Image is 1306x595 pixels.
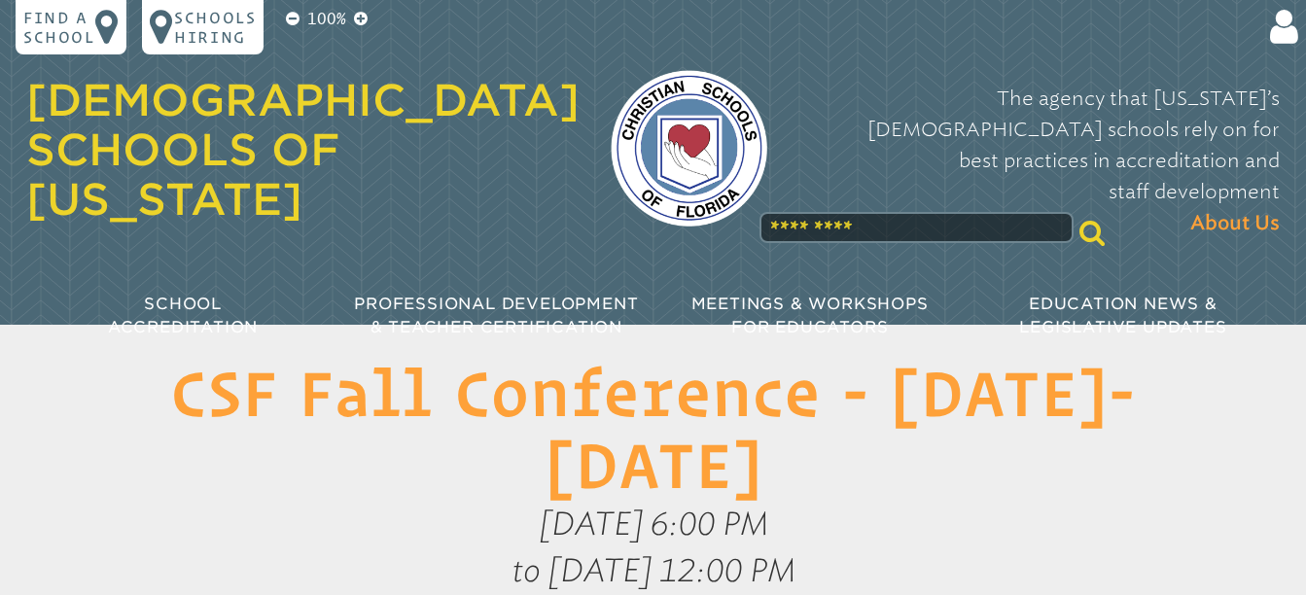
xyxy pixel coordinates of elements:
span: Meetings & Workshops for Educators [691,295,929,336]
img: csf-logo-web-colors.png [611,70,767,227]
p: The agency that [US_STATE]’s [DEMOGRAPHIC_DATA] schools rely on for best practices in accreditati... [798,83,1280,239]
h1: CSF Fall Conference - [DATE]-[DATE] [150,357,1156,501]
a: [DEMOGRAPHIC_DATA] Schools of [US_STATE] [26,74,580,226]
span: About Us [1190,208,1280,239]
p: 100% [303,8,350,31]
p: Find a school [23,8,95,47]
span: Professional Development & Teacher Certification [354,295,638,336]
span: School Accreditation [108,295,258,336]
span: Education News & Legislative Updates [1019,295,1226,336]
p: Schools Hiring [174,8,256,47]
